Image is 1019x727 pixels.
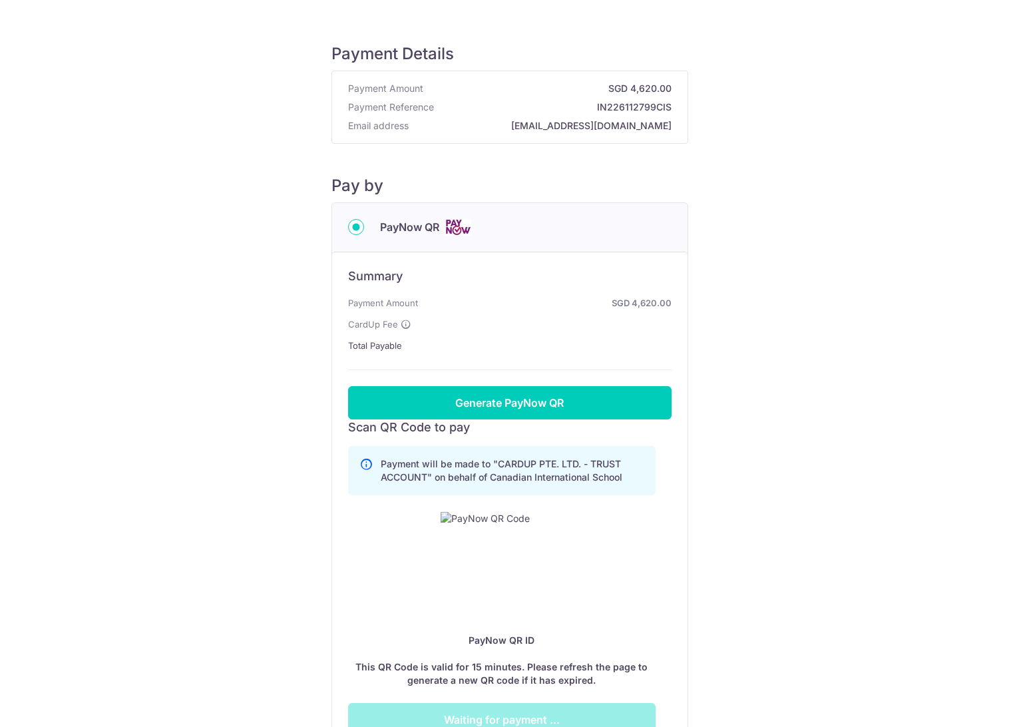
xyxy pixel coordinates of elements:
div: This QR Code is valid for 15 minutes. Please refresh the page to generate a new QR code if it has... [348,634,656,687]
h6: Scan QR Code to pay [348,419,672,435]
h6: Summary [348,268,672,284]
span: CardUp charges a fee to cover card processing costs and to provide a secure and reliable service ... [401,316,411,332]
span: Total Payable [348,338,402,354]
strong: IN226112799CIS [439,101,672,114]
h5: Pay by [331,176,688,196]
div: PayNow QR Cards logo [348,219,672,236]
img: PayNow QR Code [441,512,530,525]
p: Payment will be made to "CARDUP PTE. LTD. - TRUST ACCOUNT" on behalf of Canadian International Sc... [381,457,644,484]
button: Generate PayNow QR [348,386,672,419]
span: Payment Reference [348,101,434,114]
strong: SGD 4,620.00 [423,295,672,311]
strong: SGD 4,620.00 [429,82,672,95]
span: Payment Amount [348,295,418,311]
span: PayNow QR ID [469,634,534,646]
img: Cards logo [445,219,471,236]
span: PayNow QR [380,219,439,235]
h5: Payment Details [331,44,688,64]
span: Email address [348,119,409,132]
strong: [EMAIL_ADDRESS][DOMAIN_NAME] [414,119,672,132]
span: Payment Amount [348,82,423,95]
span: CardUp Fee [348,316,398,332]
